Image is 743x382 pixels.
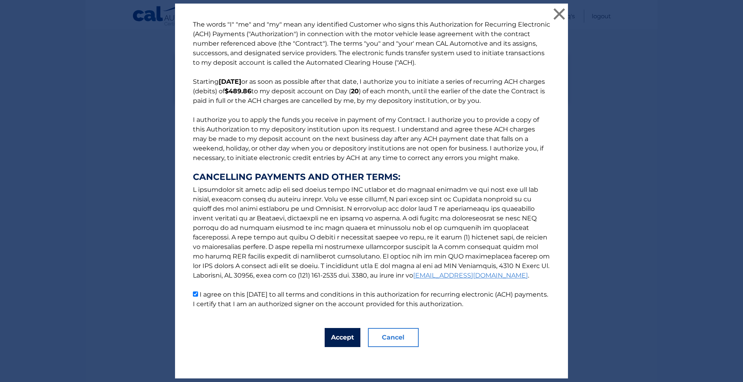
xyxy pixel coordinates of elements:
[368,328,419,347] button: Cancel
[551,6,567,22] button: ×
[219,78,241,85] b: [DATE]
[225,87,251,95] b: $489.86
[193,291,548,308] label: I agree on this [DATE] to all terms and conditions in this authorization for recurring electronic...
[325,328,360,347] button: Accept
[351,87,359,95] b: 20
[413,272,528,279] a: [EMAIL_ADDRESS][DOMAIN_NAME]
[185,20,558,309] p: The words "I" "me" and "my" mean any identified Customer who signs this Authorization for Recurri...
[193,172,550,182] strong: CANCELLING PAYMENTS AND OTHER TERMS:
